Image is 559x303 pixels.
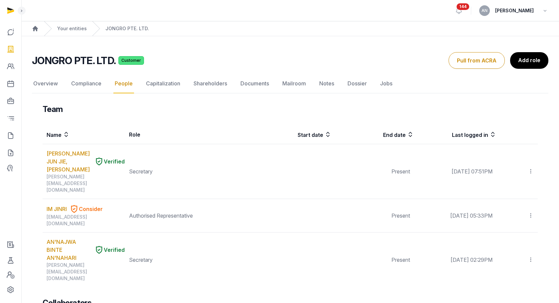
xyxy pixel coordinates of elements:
[346,74,368,93] a: Dossier
[47,205,67,213] a: IM JINRI
[318,74,336,93] a: Notes
[104,157,125,165] span: Verified
[32,74,59,93] a: Overview
[450,212,492,219] span: [DATE] 05:33PM
[32,54,116,66] h2: JONGRO PTE. LTD.
[391,212,410,219] span: Present
[57,25,87,32] a: Your entities
[452,168,492,175] span: [DATE] 07:51PM
[70,74,103,93] a: Compliance
[43,104,63,115] h3: Team
[414,125,496,144] th: Last logged in
[47,262,125,282] div: [PERSON_NAME][EMAIL_ADDRESS][DOMAIN_NAME]
[479,5,490,16] button: AN
[47,214,125,227] div: [EMAIL_ADDRESS][DOMAIN_NAME]
[495,7,534,15] span: [PERSON_NAME]
[113,74,134,93] a: People
[249,125,331,144] th: Start date
[47,173,125,193] div: [PERSON_NAME][EMAIL_ADDRESS][DOMAIN_NAME]
[332,125,414,144] th: End date
[391,256,410,263] span: Present
[192,74,228,93] a: Shareholders
[104,246,125,254] span: Verified
[457,3,469,10] span: 144
[145,74,182,93] a: Capitalization
[482,9,488,13] span: AN
[239,74,270,93] a: Documents
[510,52,548,69] a: Add role
[125,125,249,144] th: Role
[43,125,125,144] th: Name
[125,199,249,233] td: Authorised Representative
[79,205,103,213] span: Consider
[449,52,505,69] button: Pull from ACRA
[125,233,249,287] td: Secretary
[47,150,92,173] a: [PERSON_NAME] JUN JIE, [PERSON_NAME]
[47,238,92,262] a: AN'NAJWA BINTE AN'NAHARI
[379,74,394,93] a: Jobs
[281,74,307,93] a: Mailroom
[32,74,548,93] nav: Tabs
[451,256,492,263] span: [DATE] 02:29PM
[105,25,149,32] a: JONGRO PTE. LTD.
[125,144,249,199] td: Secretary
[118,56,144,65] span: Customer
[391,168,410,175] span: Present
[21,21,559,36] nav: Breadcrumb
